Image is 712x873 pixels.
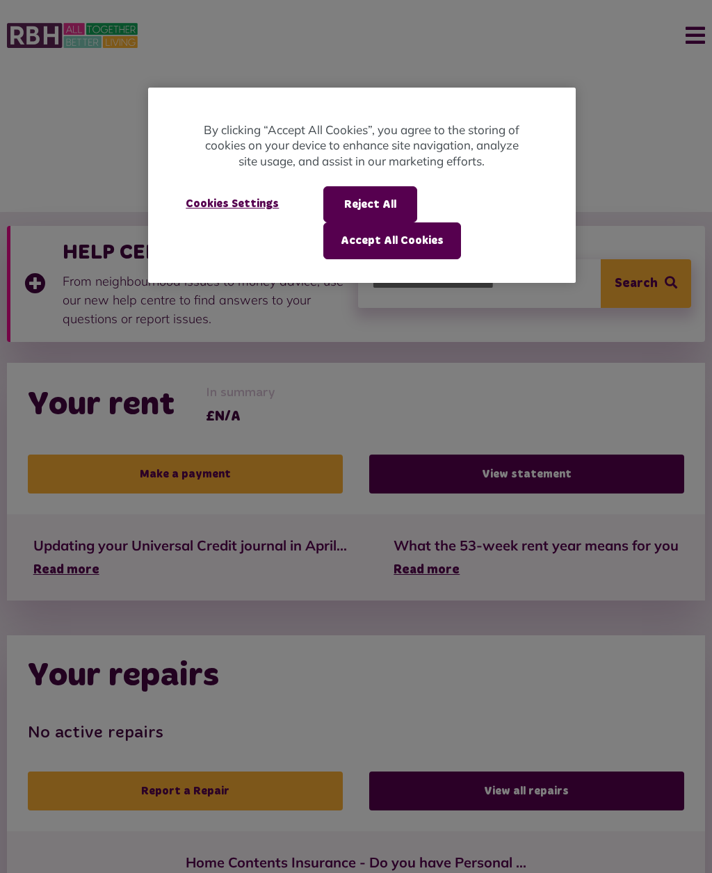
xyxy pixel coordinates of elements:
[204,122,519,170] p: By clicking “Accept All Cookies”, you agree to the storing of cookies on your device to enhance s...
[148,88,575,283] div: Privacy
[323,222,461,259] button: Accept All Cookies
[323,186,417,222] button: Reject All
[148,88,575,283] div: Cookie banner
[169,186,296,221] button: Cookies Settings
